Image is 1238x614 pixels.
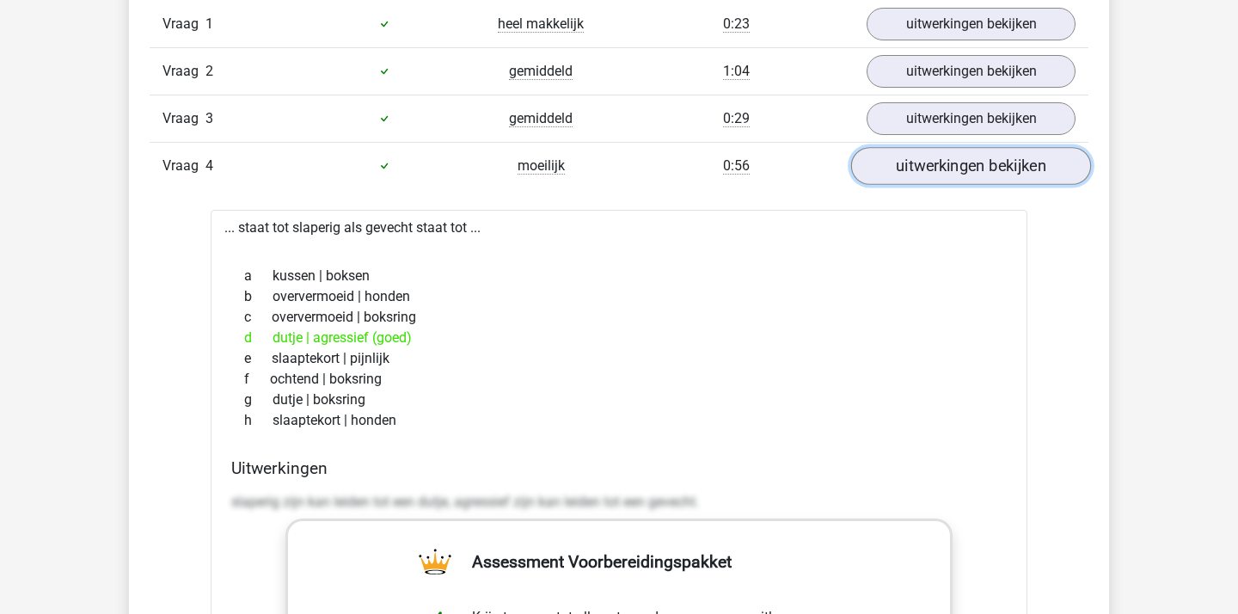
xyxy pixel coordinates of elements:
h4: Uitwerkingen [231,458,1007,478]
span: d [244,328,273,348]
div: dutje | boksring [231,390,1007,410]
span: e [244,348,272,369]
span: 0:29 [723,110,750,127]
div: oververmoeid | boksring [231,307,1007,328]
div: slaaptekort | honden [231,410,1007,431]
span: 2 [205,63,213,79]
div: kussen | boksen [231,266,1007,286]
span: Vraag [162,156,205,176]
a: uitwerkingen bekijken [867,8,1076,40]
a: uitwerkingen bekijken [851,147,1091,185]
p: slaperig zijn kan leiden tot een dutje, agressief zijn kan leiden tot een gevecht. [231,492,1007,513]
span: gemiddeld [509,63,573,80]
span: c [244,307,272,328]
span: a [244,266,273,286]
span: 3 [205,110,213,126]
span: 1:04 [723,63,750,80]
span: b [244,286,273,307]
span: Vraag [162,108,205,129]
span: 1 [205,15,213,32]
span: 0:23 [723,15,750,33]
span: Vraag [162,14,205,34]
div: oververmoeid | honden [231,286,1007,307]
div: slaaptekort | pijnlijk [231,348,1007,369]
span: moeilijk [518,157,565,175]
span: g [244,390,273,410]
span: gemiddeld [509,110,573,127]
span: 0:56 [723,157,750,175]
span: heel makkelijk [498,15,584,33]
a: uitwerkingen bekijken [867,55,1076,88]
div: dutje | agressief (goed) [231,328,1007,348]
span: 4 [205,157,213,174]
div: ochtend | boksring [231,369,1007,390]
span: h [244,410,273,431]
span: f [244,369,270,390]
a: uitwerkingen bekijken [867,102,1076,135]
span: Vraag [162,61,205,82]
